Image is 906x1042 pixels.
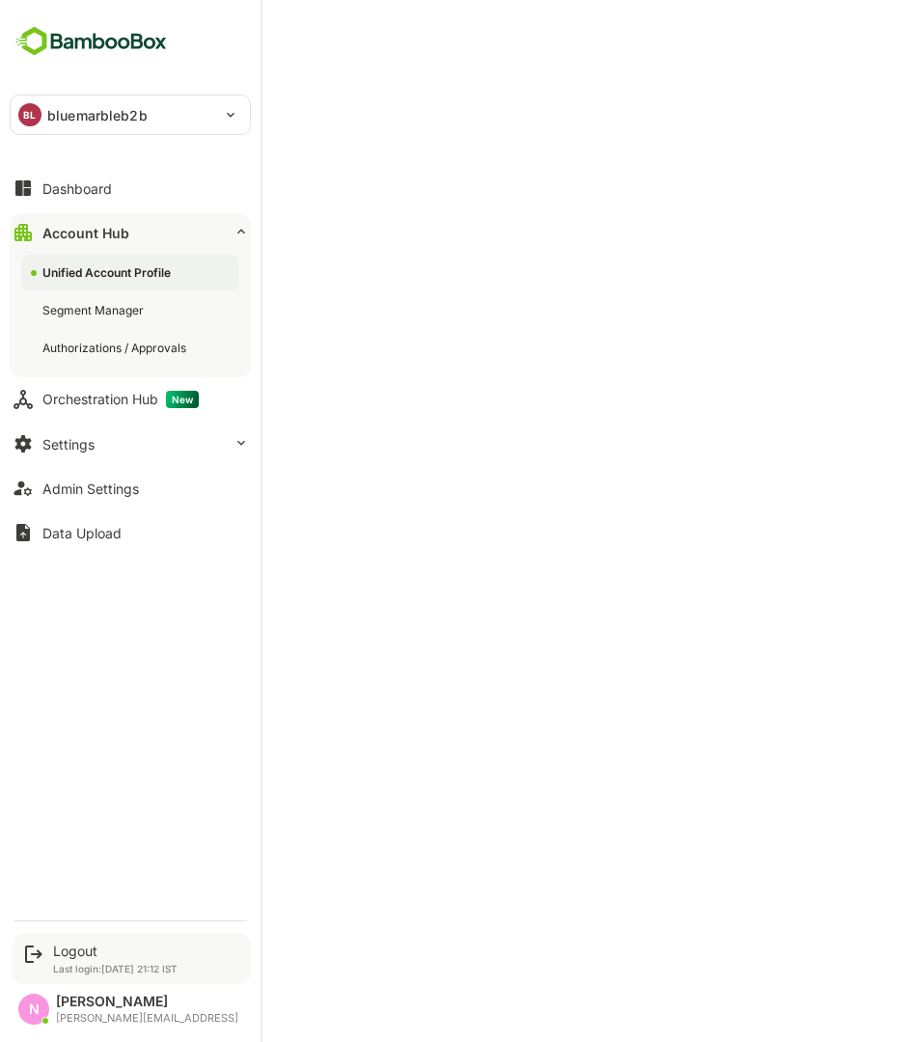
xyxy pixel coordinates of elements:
[42,225,129,241] div: Account Hub
[10,513,251,552] button: Data Upload
[42,391,199,408] div: Orchestration Hub
[10,380,251,419] button: Orchestration HubNew
[11,96,250,134] div: BLbluemarbleb2b
[53,963,178,974] p: Last login: [DATE] 21:12 IST
[42,480,139,497] div: Admin Settings
[42,264,175,281] div: Unified Account Profile
[10,213,251,252] button: Account Hub
[56,994,238,1010] div: [PERSON_NAME]
[166,391,199,408] span: New
[42,436,95,452] div: Settings
[10,169,251,207] button: Dashboard
[42,340,190,356] div: Authorizations / Approvals
[10,425,251,463] button: Settings
[42,302,148,318] div: Segment Manager
[10,23,173,60] img: undefinedjpg
[18,103,41,126] div: BL
[18,994,49,1025] div: N
[47,105,148,125] p: bluemarbleb2b
[53,943,178,959] div: Logout
[42,525,122,541] div: Data Upload
[56,1012,238,1025] div: [PERSON_NAME][EMAIL_ADDRESS]
[42,180,112,197] div: Dashboard
[10,469,251,507] button: Admin Settings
